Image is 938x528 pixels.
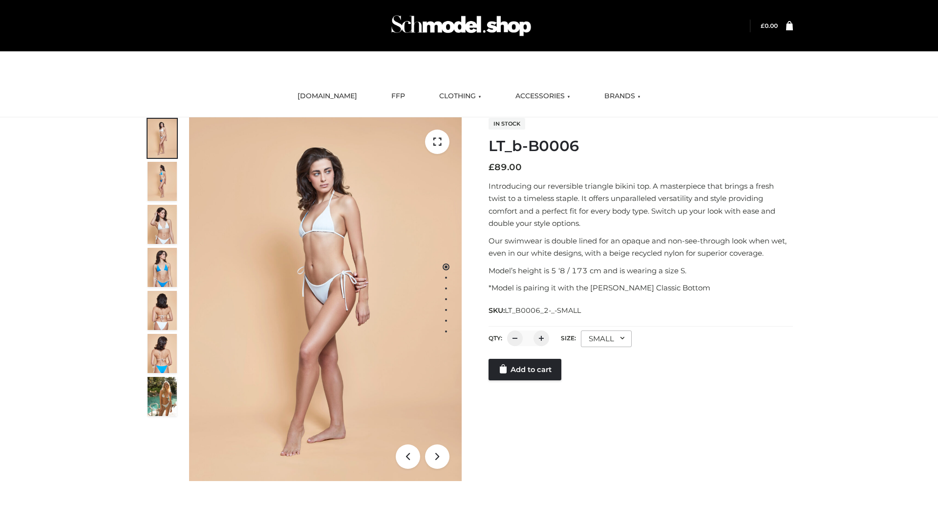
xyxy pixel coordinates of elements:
div: SMALL [581,330,632,347]
a: FFP [384,86,412,107]
img: ArielClassicBikiniTop_CloudNine_AzureSky_OW114ECO_7-scaled.jpg [148,291,177,330]
a: Add to cart [489,359,561,380]
a: [DOMAIN_NAME] [290,86,364,107]
a: CLOTHING [432,86,489,107]
img: ArielClassicBikiniTop_CloudNine_AzureSky_OW114ECO_3-scaled.jpg [148,205,177,244]
bdi: 89.00 [489,162,522,173]
p: Introducing our reversible triangle bikini top. A masterpiece that brings a fresh twist to a time... [489,180,793,230]
p: Our swimwear is double lined for an opaque and non-see-through look when wet, even in our white d... [489,235,793,260]
h1: LT_b-B0006 [489,137,793,155]
img: ArielClassicBikiniTop_CloudNine_AzureSky_OW114ECO_1-scaled.jpg [148,119,177,158]
img: ArielClassicBikiniTop_CloudNine_AzureSky_OW114ECO_4-scaled.jpg [148,248,177,287]
span: £ [489,162,494,173]
p: Model’s height is 5 ‘8 / 173 cm and is wearing a size S. [489,264,793,277]
label: Size: [561,334,576,342]
span: £ [761,22,765,29]
img: ArielClassicBikiniTop_CloudNine_AzureSky_OW114ECO_8-scaled.jpg [148,334,177,373]
span: LT_B0006_2-_-SMALL [505,306,581,315]
img: ArielClassicBikiniTop_CloudNine_AzureSky_OW114ECO_1 [189,117,462,481]
p: *Model is pairing it with the [PERSON_NAME] Classic Bottom [489,282,793,294]
img: ArielClassicBikiniTop_CloudNine_AzureSky_OW114ECO_2-scaled.jpg [148,162,177,201]
a: ACCESSORIES [508,86,577,107]
label: QTY: [489,334,502,342]
a: BRANDS [597,86,648,107]
span: SKU: [489,305,582,316]
img: Schmodel Admin 964 [388,6,534,45]
bdi: 0.00 [761,22,778,29]
a: £0.00 [761,22,778,29]
span: In stock [489,118,525,130]
img: Arieltop_CloudNine_AzureSky2.jpg [148,377,177,416]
